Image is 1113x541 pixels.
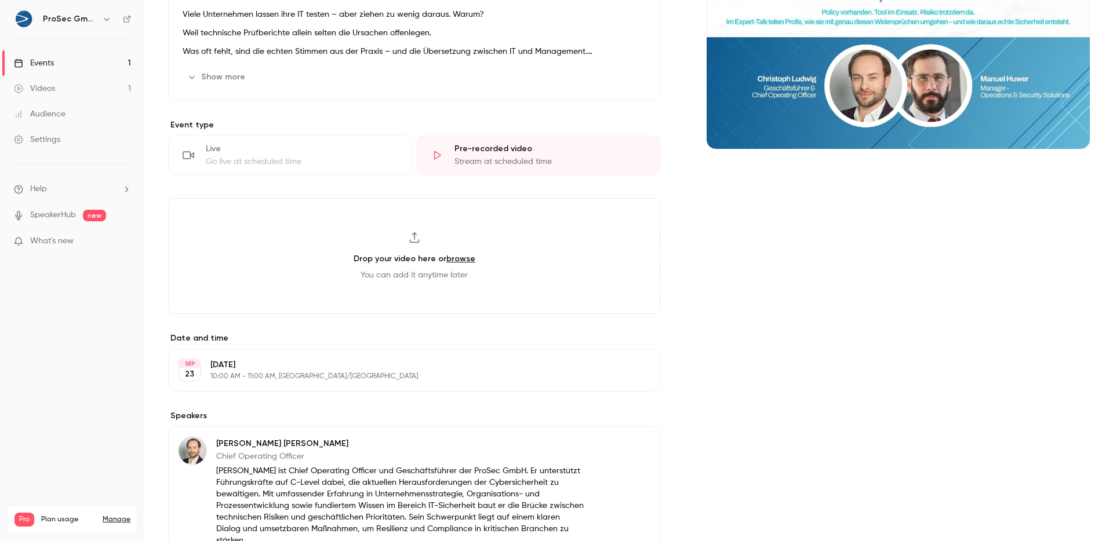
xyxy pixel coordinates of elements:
a: Manage [103,515,130,524]
div: Live [206,143,398,155]
div: SEP [179,360,200,368]
div: Go live at scheduled time [206,156,398,167]
a: browse [446,254,475,264]
label: Speakers [168,410,660,422]
label: Date and time [168,332,660,344]
div: LiveGo live at scheduled time [168,136,412,175]
p: Event type [168,119,660,131]
h3: Drop your video here or [354,253,475,265]
div: Settings [14,134,60,145]
p: Was oft fehlt, sind die echten Stimmen aus der Praxis – und die Übersetzung zwischen IT und Manag... [183,45,646,59]
span: You can add it anytime later [361,269,468,281]
img: ProSec GmbH [14,10,33,28]
button: Show more [183,68,252,86]
p: Chief Operating Officer [216,451,585,462]
span: new [83,210,106,221]
p: Viele Unternehmen lassen ihre IT testen – aber ziehen zu wenig daraus. Warum? [183,8,646,21]
div: Events [14,57,54,69]
span: Help [30,183,47,195]
p: 23 [185,368,194,380]
img: Christoph Ludwig [179,437,206,465]
li: help-dropdown-opener [14,183,131,195]
p: 10:00 AM - 11:00 AM, [GEOGRAPHIC_DATA]/[GEOGRAPHIC_DATA] [210,372,599,381]
h6: ProSec GmbH [43,13,97,25]
div: Pre-recorded videoStream at scheduled time [417,136,661,175]
a: SpeakerHub [30,209,76,221]
p: Weil technische Prüfberichte allein selten die Ursachen offenlegen. [183,26,646,40]
div: Pre-recorded video [454,143,646,155]
span: Pro [14,513,34,527]
span: Plan usage [41,515,96,524]
span: What's new [30,235,74,247]
div: Videos [14,83,55,94]
div: Stream at scheduled time [454,156,646,167]
div: Audience [14,108,66,120]
p: [PERSON_NAME] [PERSON_NAME] [216,438,585,449]
p: [DATE] [210,359,599,371]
